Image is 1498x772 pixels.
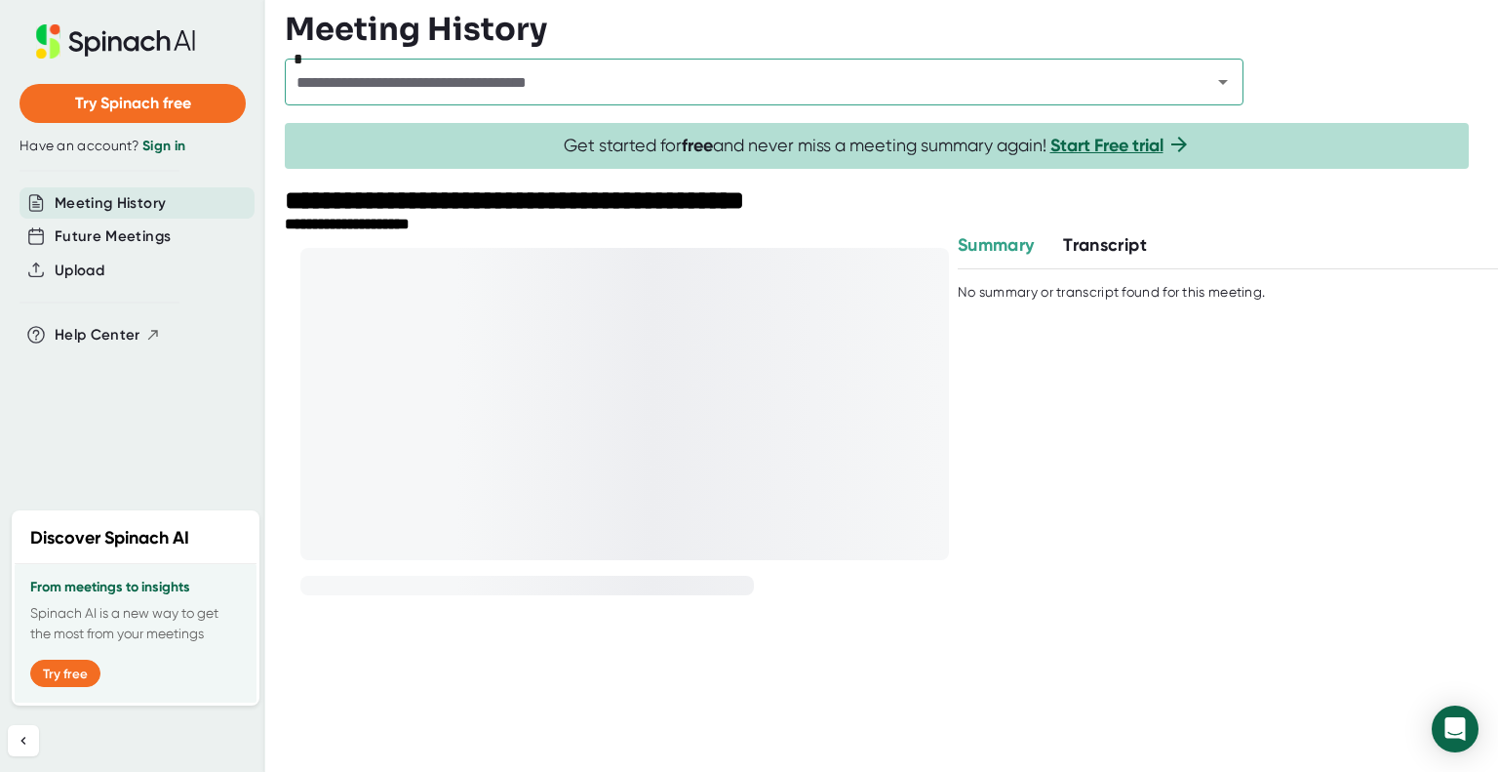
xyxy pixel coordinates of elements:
[30,603,241,644] p: Spinach AI is a new way to get the most from your meetings
[958,284,1265,302] div: No summary or transcript found for this meeting.
[55,324,140,346] span: Help Center
[1209,68,1237,96] button: Open
[20,84,246,123] button: Try Spinach free
[30,580,241,595] h3: From meetings to insights
[142,138,185,154] a: Sign in
[958,234,1034,256] span: Summary
[958,232,1034,259] button: Summary
[8,725,39,756] button: Collapse sidebar
[55,260,104,282] button: Upload
[564,135,1191,157] span: Get started for and never miss a meeting summary again!
[30,660,100,687] button: Try free
[30,525,189,551] h2: Discover Spinach AI
[55,192,166,215] button: Meeting History
[1063,232,1147,259] button: Transcript
[75,94,191,112] span: Try Spinach free
[55,225,171,248] button: Future Meetings
[1050,135,1163,156] a: Start Free trial
[285,11,547,48] h3: Meeting History
[1063,234,1147,256] span: Transcript
[55,324,161,346] button: Help Center
[1432,706,1478,752] div: Open Intercom Messenger
[682,135,713,156] b: free
[20,138,246,155] div: Have an account?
